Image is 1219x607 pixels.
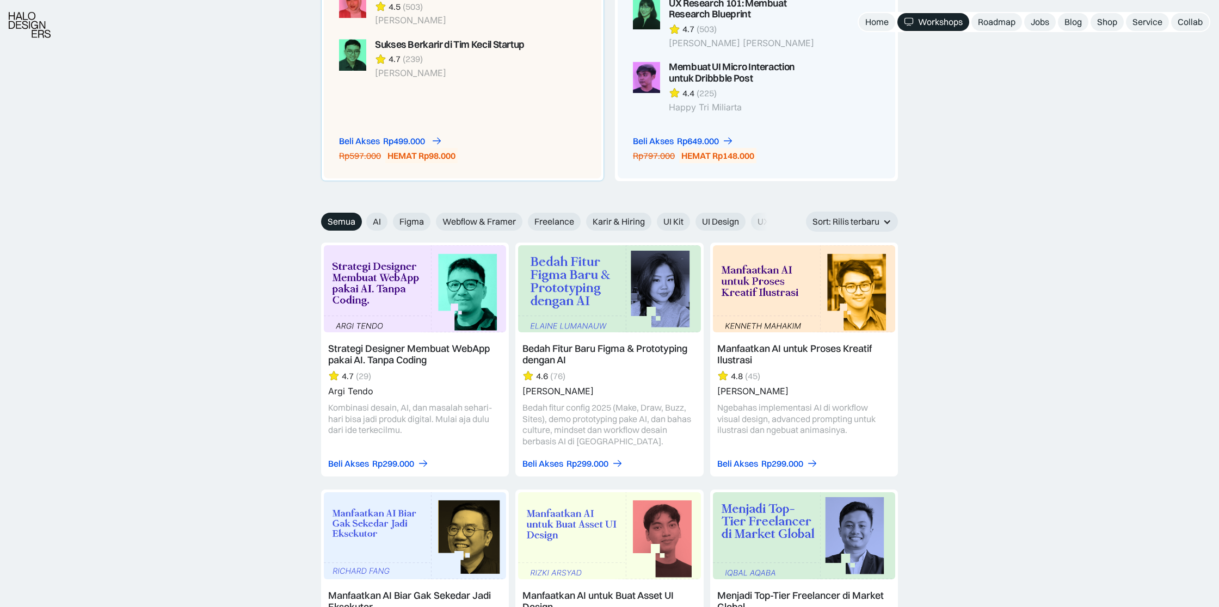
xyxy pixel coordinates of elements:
div: HEMAT Rp148.000 [681,150,754,162]
div: Rp299.000 [761,458,803,469]
div: Beli Akses [717,458,758,469]
form: Email Form [321,213,773,231]
div: Rp299.000 [372,458,414,469]
a: Sukses Berkarir di Tim Kecil Startup4.7(239)[PERSON_NAME] [339,39,526,79]
div: Home [865,16,889,28]
div: Workshops [918,16,963,28]
a: Home [859,13,895,31]
a: Blog [1058,13,1088,31]
span: Karir & Hiring [593,216,645,227]
div: Beli Akses [339,135,380,147]
div: Rp649.000 [677,135,719,147]
div: 4.4 [682,88,694,99]
div: Membuat UI Micro Interaction untuk Dribbble Post [669,61,820,84]
div: Sort: Rilis terbaru [806,212,898,232]
div: Jobs [1031,16,1049,28]
div: Beli Akses [328,458,369,469]
span: UX Design [758,216,798,227]
a: Service [1126,13,1169,31]
div: Happy Tri Miliarta [669,102,820,113]
span: UI Kit [663,216,684,227]
div: [PERSON_NAME] [PERSON_NAME] [669,38,820,48]
div: Roadmap [978,16,1015,28]
div: Service [1132,16,1162,28]
a: Collab [1171,13,1209,31]
div: Rp299.000 [567,458,608,469]
span: AI [373,216,381,227]
div: Collab [1178,16,1203,28]
div: (239) [403,53,423,65]
span: UI Design [702,216,739,227]
a: Workshops [897,13,969,31]
div: Sukses Berkarir di Tim Kecil Startup [375,39,525,51]
div: [PERSON_NAME] [375,68,525,78]
a: Beli AksesRp299.000 [328,458,429,469]
div: 4.7 [389,53,401,65]
div: Blog [1064,16,1082,28]
div: Beli Akses [633,135,674,147]
span: Webflow & Framer [442,216,516,227]
a: Beli AksesRp499.000 [339,135,440,147]
a: Jobs [1024,13,1056,31]
div: Beli Akses [522,458,563,469]
a: Shop [1091,13,1124,31]
a: Beli AksesRp649.000 [633,135,734,147]
div: (503) [403,1,423,13]
span: Figma [399,216,424,227]
div: (225) [697,88,717,99]
div: 4.7 [682,23,694,35]
div: (503) [697,23,717,35]
div: 4.5 [389,1,401,13]
div: Shop [1097,16,1117,28]
div: Sort: Rilis terbaru [812,216,879,227]
a: Beli AksesRp299.000 [717,458,818,469]
div: Rp499.000 [383,135,425,147]
div: HEMAT Rp98.000 [387,150,455,162]
div: [PERSON_NAME] [375,15,476,26]
div: Rp797.000 [633,150,675,162]
span: Semua [328,216,355,227]
div: Rp597.000 [339,150,381,162]
a: Beli AksesRp299.000 [522,458,623,469]
a: Roadmap [971,13,1022,31]
span: Freelance [534,216,574,227]
a: Membuat UI Micro Interaction untuk Dribbble Post4.4(225)Happy Tri Miliarta [633,61,820,113]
